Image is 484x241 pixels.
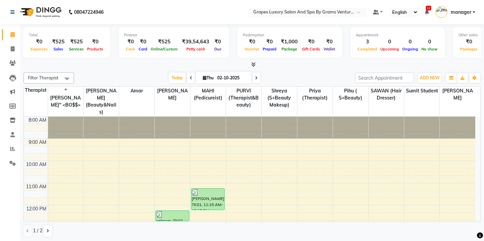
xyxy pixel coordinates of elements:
[261,47,278,51] span: Prepaid
[124,38,137,46] div: ₹0
[33,227,42,234] span: 1 / 2
[49,38,67,46] div: ₹525
[458,38,479,46] div: ₹0
[425,9,429,15] a: 11
[322,47,337,51] span: Wallet
[156,211,189,221] div: unkown, TK02, 12:15 PM-12:45 PM, Hair Cut [DEMOGRAPHIC_DATA] (30 mins)
[25,183,48,190] div: 11:00 AM
[25,205,48,212] div: 12:00 PM
[185,47,207,51] span: Petty cash
[226,87,261,109] span: PURVI (therapist&Beauty)
[85,47,105,51] span: Products
[379,38,401,46] div: 0
[124,32,224,38] div: Finance
[119,87,154,95] span: amar
[29,47,49,51] span: Expenses
[28,75,59,80] span: Filter Therapist
[451,9,471,16] span: manager
[191,189,224,210] div: [PERSON_NAME], TK01, 11:15 AM-12:15 PM, Swedish Body Massage (60 mins)
[333,87,368,102] span: pihu ( s+beauty)
[212,38,224,46] div: ₹0
[67,38,85,46] div: ₹525
[67,47,85,51] span: Services
[401,38,420,46] div: 0
[420,47,439,51] span: No show
[24,87,48,94] div: Therapist
[404,87,440,95] span: sumit student
[280,47,299,51] span: Package
[261,38,278,46] div: ₹0
[149,47,179,51] span: Online/Custom
[137,47,149,51] span: Card
[356,47,379,51] span: Completed
[458,47,479,51] span: Packages
[52,47,65,51] span: Sales
[322,38,337,46] div: ₹0
[155,87,190,102] span: [PERSON_NAME]
[48,87,83,109] span: "[PERSON_NAME]'' <BO$$>
[27,139,48,146] div: 9:00 AM
[215,73,249,83] input: 2025-10-02
[300,47,322,51] span: Gift Cards
[17,3,63,22] img: logo
[243,38,261,46] div: ₹0
[369,87,404,102] span: SAWAN (hair dresser)
[213,47,223,51] span: Due
[74,3,104,22] b: 08047224946
[243,32,337,38] div: Redemption
[201,75,215,80] span: Thu
[278,38,300,46] div: ₹1,000
[379,47,401,51] span: Upcoming
[169,73,186,83] span: Today
[355,73,414,83] input: Search Appointment
[356,38,379,46] div: 3
[137,38,149,46] div: ₹0
[149,38,179,46] div: ₹525
[418,73,441,83] button: ADD NEW
[83,87,119,116] span: [PERSON_NAME] (beauty&nails)
[179,38,212,46] div: ₹39,54,643
[356,32,439,38] div: Appointment
[297,87,333,102] span: priya (Therapist)
[401,47,420,51] span: Ongoing
[27,117,48,124] div: 8:00 AM
[420,75,440,80] span: ADD NEW
[440,87,475,102] span: [PERSON_NAME]
[420,38,439,46] div: 0
[190,87,226,102] span: MAHI (pedicureist)
[25,161,48,168] div: 10:00 AM
[243,47,261,51] span: Voucher
[426,6,431,10] span: 11
[124,47,137,51] span: Cash
[262,87,297,109] span: shreya (s+beauty makeup)
[85,38,105,46] div: ₹0
[436,6,447,18] img: manager
[300,38,322,46] div: ₹0
[29,32,105,38] div: Total
[29,38,49,46] div: ₹0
